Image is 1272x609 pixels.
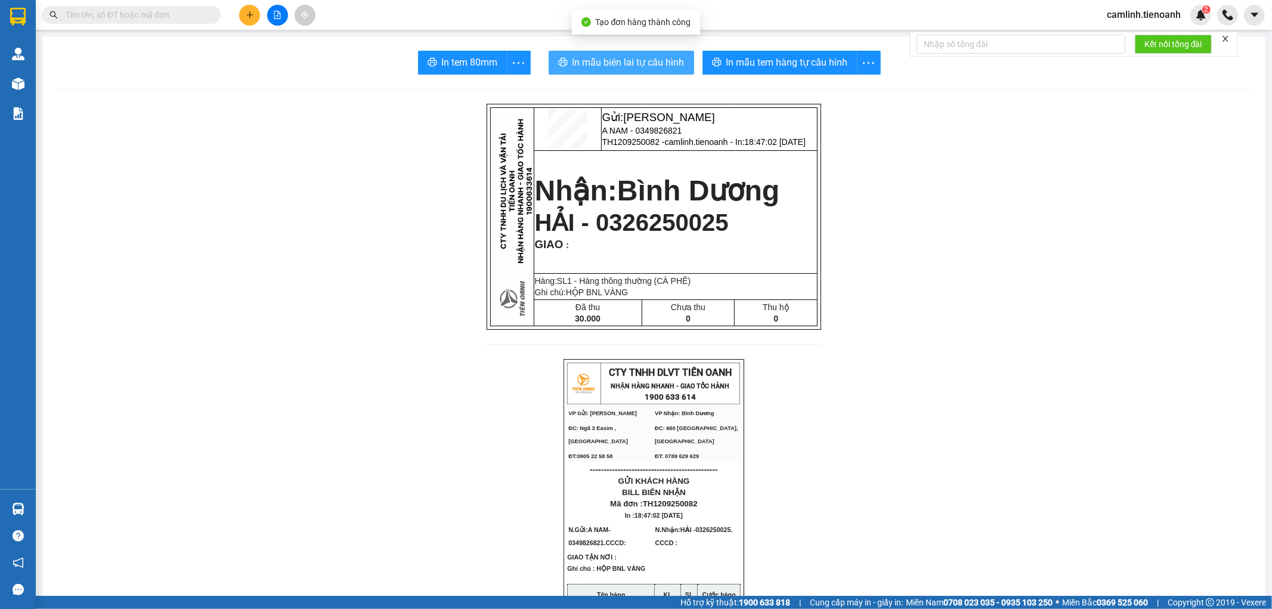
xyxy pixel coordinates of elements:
span: ⚪️ [1056,600,1059,605]
span: file-add [273,11,281,19]
span: aim [301,11,309,19]
img: logo [568,369,598,398]
img: logo-vxr [10,8,26,26]
span: N.Gửi: [568,526,628,546]
span: close [1221,35,1230,43]
span: TH1209250082 - [602,137,806,147]
img: phone-icon [1223,10,1233,20]
span: GIAO TẬN NƠI : [567,554,634,561]
span: search [49,11,58,19]
strong: SL [685,591,694,598]
button: printerIn tem 80mm [418,51,507,75]
span: copyright [1206,598,1214,607]
span: plus [246,11,254,19]
button: plus [239,5,260,26]
button: Kết nối tổng đài [1135,35,1212,54]
span: Hỗ trợ kỹ thuật: [680,596,790,609]
span: Ghi chú: [535,288,629,297]
span: message [13,584,24,595]
img: warehouse-icon [12,78,24,90]
span: | [1157,596,1159,609]
span: [PERSON_NAME] [623,111,714,123]
strong: 0708 023 035 - 0935 103 250 [943,598,1053,607]
button: caret-down [1244,5,1265,26]
img: solution-icon [12,107,24,120]
span: Cung cấp máy in - giấy in: [810,596,903,609]
span: 18:47:02 [DATE] [635,512,683,519]
input: Tìm tên, số ĐT hoặc mã đơn [66,8,206,21]
button: aim [295,5,315,26]
span: | [799,596,801,609]
span: BILL BIÊN NHẬN [622,488,686,497]
span: N.Nhận: [655,526,733,546]
span: In tem 80mm [442,55,498,70]
span: GIAO [535,238,564,251]
span: more [507,55,530,70]
span: 1 - Hàng thông thường (CÀ PHÊ) [567,276,691,286]
button: more [507,51,531,75]
span: A NAM - 0349826821 [602,126,682,135]
span: Tạo đơn hàng thành công [596,17,691,27]
span: 0 [686,314,691,323]
span: Ghi chú : HỘP BNL VÀNG [567,565,645,582]
span: In : [625,512,683,519]
span: : [563,240,569,250]
sup: 2 [1202,5,1211,14]
span: printer [428,57,437,69]
span: Đã thu [575,302,600,312]
strong: Cước hàng [702,591,736,598]
button: more [857,51,881,75]
span: Miền Bắc [1062,596,1148,609]
strong: 0369 525 060 [1097,598,1148,607]
span: camlinh.tienoanh [1097,7,1190,22]
strong: Nhận: [535,175,780,206]
span: CTY TNHH DLVT TIẾN OANH [609,367,732,378]
span: 0349826821. [568,539,628,546]
span: notification [13,557,24,568]
span: 18:47:02 [DATE] [745,137,806,147]
span: Mã đơn : [610,499,698,508]
span: ĐT: 0789 629 629 [655,453,699,459]
span: VP Nhận: Bình Dương [655,410,714,416]
strong: Tên hàng [597,591,625,598]
strong: 1900 633 614 [645,392,696,401]
span: Kết nối tổng đài [1144,38,1202,51]
span: A NAM [588,526,609,533]
span: camlinh.tienoanh - In: [665,137,806,147]
span: ---------------------------------------------- [590,465,717,474]
button: file-add [267,5,288,26]
span: 0326250025. CCCD : [655,526,733,546]
span: In mẫu tem hàng tự cấu hình [726,55,848,70]
img: warehouse-icon [12,503,24,515]
button: printerIn mẫu tem hàng tự cấu hình [702,51,858,75]
span: 0 [773,314,778,323]
span: 2 [1204,5,1208,14]
span: printer [712,57,722,69]
span: Hàng:SL [535,276,691,286]
input: Nhập số tổng đài [917,35,1125,54]
span: GỬI KHÁCH HÀNG [618,477,690,486]
span: 30.000 [575,314,601,323]
span: Bình Dương [617,175,779,206]
span: Miền Nam [906,596,1053,609]
span: caret-down [1249,10,1260,20]
span: printer [558,57,568,69]
span: ĐT:0905 22 58 58 [568,453,612,459]
strong: NHẬN HÀNG NHANH - GIAO TỐC HÀNH [611,382,730,390]
span: Thu hộ [763,302,790,312]
strong: 1900 633 818 [739,598,790,607]
span: HẢI - 0326250025 [535,209,729,236]
img: icon-new-feature [1196,10,1206,20]
span: TH1209250082 [643,499,698,508]
span: HẢI - [655,526,733,546]
span: check-circle [581,17,591,27]
strong: KL [664,591,672,598]
span: ĐC: 660 [GEOGRAPHIC_DATA], [GEOGRAPHIC_DATA] [655,425,738,444]
span: more [858,55,880,70]
span: VP Gửi: [PERSON_NAME] [568,410,637,416]
span: In mẫu biên lai tự cấu hình [572,55,685,70]
img: warehouse-icon [12,48,24,60]
span: question-circle [13,530,24,542]
span: Chưa thu [671,302,705,312]
button: printerIn mẫu biên lai tự cấu hình [549,51,694,75]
